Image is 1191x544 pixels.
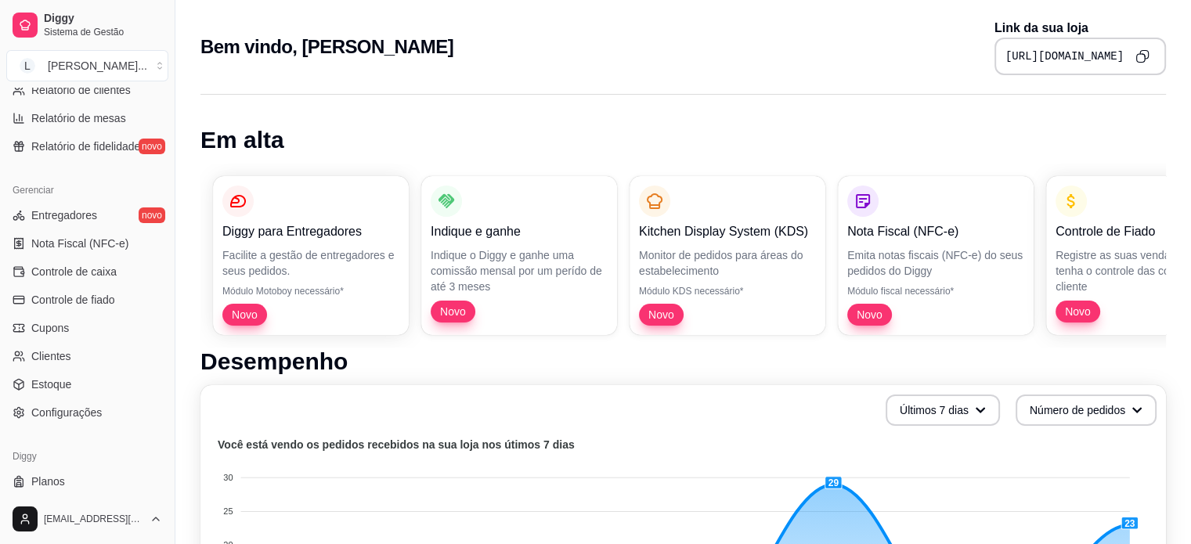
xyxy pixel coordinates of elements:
[838,176,1034,335] button: Nota Fiscal (NFC-e)Emita notas fiscais (NFC-e) do seus pedidos do DiggyMódulo fiscal necessário*Novo
[6,315,168,340] a: Cupons
[31,292,115,308] span: Controle de fiado
[200,34,453,59] h2: Bem vindo, [PERSON_NAME]
[994,19,1166,38] p: Link da sua loja
[847,222,1024,241] p: Nota Fiscal (NFC-e)
[6,231,168,256] a: Nota Fiscal (NFC-e)
[639,285,816,297] p: Módulo KDS necessário*
[886,394,1000,426] button: Últimos 7 dias
[847,247,1024,279] p: Emita notas fiscais (NFC-e) do seus pedidos do Diggy
[31,320,69,336] span: Cupons
[850,307,889,322] span: Novo
[31,264,117,279] span: Controle de caixa
[1016,394,1157,426] button: Número de pedidos
[222,247,399,279] p: Facilite a gestão de entregadores e seus pedidos.
[434,304,472,319] span: Novo
[639,222,816,241] p: Kitchen Display System (KDS)
[6,469,168,494] a: Planos
[31,139,140,154] span: Relatório de fidelidade
[20,58,35,74] span: L
[200,126,1166,154] h1: Em alta
[642,307,680,322] span: Novo
[6,178,168,203] div: Gerenciar
[222,285,399,297] p: Módulo Motoboy necessário*
[6,77,168,103] a: Relatório de clientes
[6,372,168,397] a: Estoque
[31,474,65,489] span: Planos
[44,513,143,525] span: [EMAIL_ADDRESS][DOMAIN_NAME]
[6,134,168,159] a: Relatório de fidelidadenovo
[1130,44,1155,69] button: Copy to clipboard
[226,307,264,322] span: Novo
[639,247,816,279] p: Monitor de pedidos para áreas do estabelecimento
[44,26,162,38] span: Sistema de Gestão
[31,82,131,98] span: Relatório de clientes
[223,473,233,482] tspan: 30
[223,506,233,516] tspan: 25
[218,438,575,451] text: Você está vendo os pedidos recebidos na sua loja nos útimos 7 dias
[847,285,1024,297] p: Módulo fiscal necessário*
[48,58,147,74] div: [PERSON_NAME] ...
[6,344,168,369] a: Clientes
[6,259,168,284] a: Controle de caixa
[31,236,128,251] span: Nota Fiscal (NFC-e)
[6,50,168,81] button: Select a team
[6,287,168,312] a: Controle de fiado
[213,176,409,335] button: Diggy para EntregadoresFacilite a gestão de entregadores e seus pedidos.Módulo Motoboy necessário...
[6,203,168,228] a: Entregadoresnovo
[31,348,71,364] span: Clientes
[200,348,1166,376] h1: Desempenho
[6,106,168,131] a: Relatório de mesas
[1005,49,1124,64] pre: [URL][DOMAIN_NAME]
[6,6,168,44] a: DiggySistema de Gestão
[222,222,399,241] p: Diggy para Entregadores
[421,176,617,335] button: Indique e ganheIndique o Diggy e ganhe uma comissão mensal por um perído de até 3 mesesNovo
[431,247,608,294] p: Indique o Diggy e ganhe uma comissão mensal por um perído de até 3 meses
[31,405,102,420] span: Configurações
[44,12,162,26] span: Diggy
[6,500,168,538] button: [EMAIL_ADDRESS][DOMAIN_NAME]
[6,444,168,469] div: Diggy
[31,207,97,223] span: Entregadores
[31,110,126,126] span: Relatório de mesas
[31,376,71,392] span: Estoque
[6,400,168,425] a: Configurações
[1059,304,1097,319] span: Novo
[630,176,825,335] button: Kitchen Display System (KDS)Monitor de pedidos para áreas do estabelecimentoMódulo KDS necessário...
[431,222,608,241] p: Indique e ganhe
